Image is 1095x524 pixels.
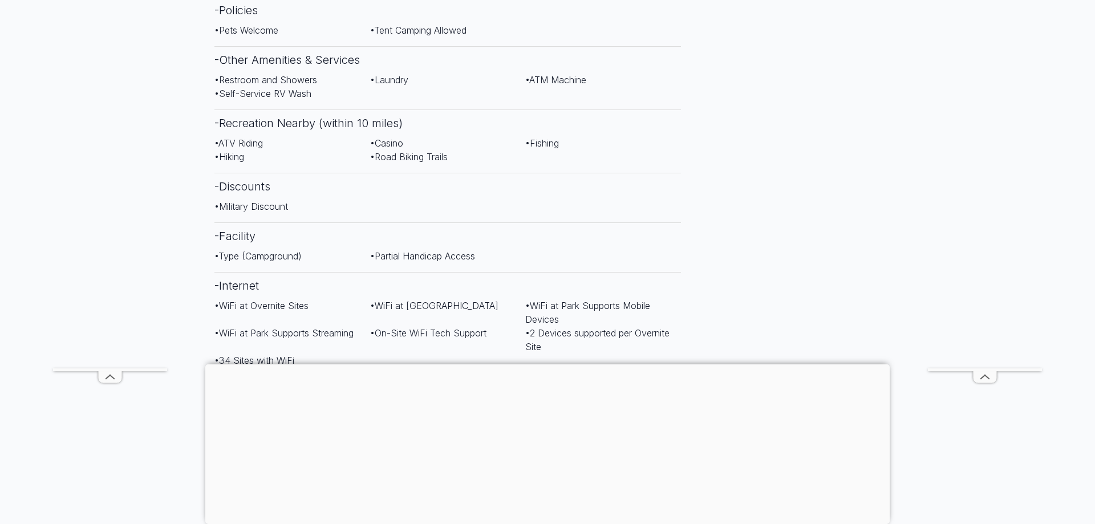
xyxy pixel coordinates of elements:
span: • Military Discount [214,201,288,212]
span: • WiFi at [GEOGRAPHIC_DATA] [370,300,498,311]
span: • Road Biking Trails [370,151,448,163]
span: • Self-Service RV Wash [214,88,311,99]
span: • WiFi at Park Supports Mobile Devices [525,300,650,325]
iframe: Advertisement [53,26,167,368]
span: • Restroom and Showers [214,74,317,86]
span: • On-Site WiFi Tech Support [370,327,486,339]
span: • ATV Riding [214,137,263,149]
h3: - Discounts [214,173,681,200]
h3: - Facility [214,222,681,249]
h3: - Other Amenities & Services [214,46,681,73]
span: • 34 Sites with WiFi [214,355,294,366]
span: • Casino [370,137,403,149]
span: • Partial Handicap Access [370,250,475,262]
span: • Tent Camping Allowed [370,25,467,36]
span: • Pets Welcome [214,25,278,36]
span: • Type (Campground) [214,250,302,262]
span: • ATM Machine [525,74,586,86]
span: • Fishing [525,137,559,149]
span: • 2 Devices supported per Overnite Site [525,327,670,352]
iframe: Advertisement [205,364,890,521]
h3: - Internet [214,272,681,299]
h3: - Recreation Nearby (within 10 miles) [214,109,681,136]
span: • Laundry [370,74,408,86]
iframe: Advertisement [928,26,1042,368]
span: • Hiking [214,151,244,163]
span: • WiFi at Overnite Sites [214,300,309,311]
span: • WiFi at Park Supports Streaming [214,327,354,339]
